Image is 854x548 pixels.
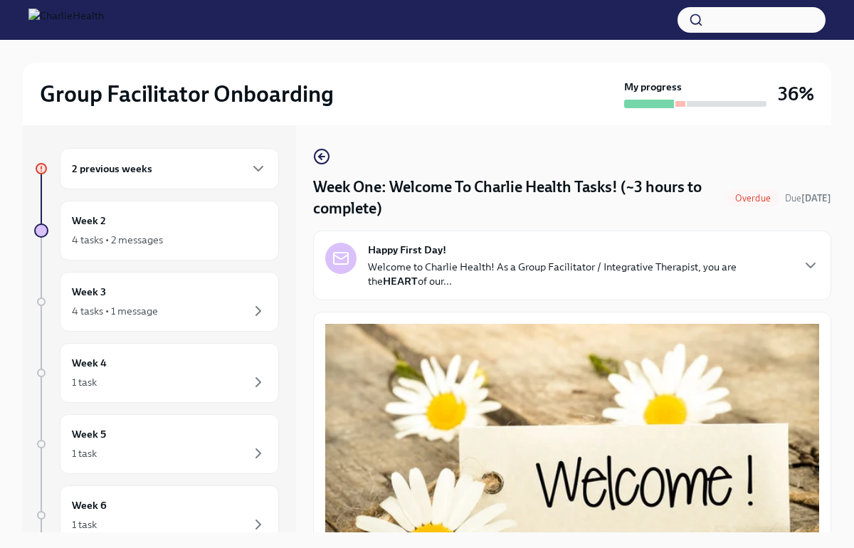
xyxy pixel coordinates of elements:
[72,517,97,532] div: 1 task
[34,343,279,403] a: Week 41 task
[72,304,158,318] div: 4 tasks • 1 message
[40,80,334,108] h2: Group Facilitator Onboarding
[624,80,682,94] strong: My progress
[72,355,107,371] h6: Week 4
[785,193,831,204] span: Due
[34,201,279,260] a: Week 24 tasks • 2 messages
[727,193,779,204] span: Overdue
[72,233,163,247] div: 4 tasks • 2 messages
[368,260,791,288] p: Welcome to Charlie Health! As a Group Facilitator / Integrative Therapist, you are the of our...
[34,414,279,474] a: Week 51 task
[72,375,97,389] div: 1 task
[368,243,446,257] strong: Happy First Day!
[778,81,814,107] h3: 36%
[34,485,279,545] a: Week 61 task
[60,148,279,189] div: 2 previous weeks
[72,426,106,442] h6: Week 5
[313,176,721,219] h4: Week One: Welcome To Charlie Health Tasks! (~3 hours to complete)
[72,284,106,300] h6: Week 3
[72,161,152,176] h6: 2 previous weeks
[34,272,279,332] a: Week 34 tasks • 1 message
[383,275,418,288] strong: HEART
[28,9,104,31] img: CharlieHealth
[72,213,106,228] h6: Week 2
[801,193,831,204] strong: [DATE]
[72,497,107,513] h6: Week 6
[72,446,97,460] div: 1 task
